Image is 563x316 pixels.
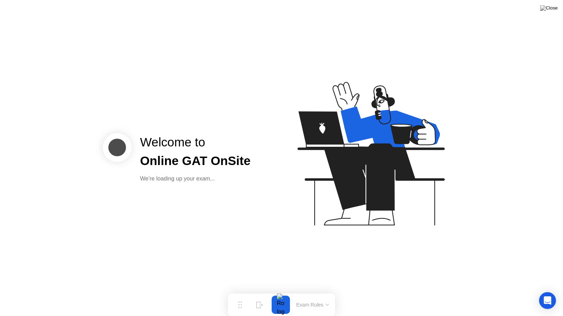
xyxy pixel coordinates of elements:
[140,175,251,183] div: We’re loading up your exam...
[294,302,331,308] button: Exam Rules
[140,152,251,170] div: Online GAT OnSite
[140,133,251,152] div: Welcome to
[539,292,556,309] div: Open Intercom Messenger
[540,5,558,11] img: Close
